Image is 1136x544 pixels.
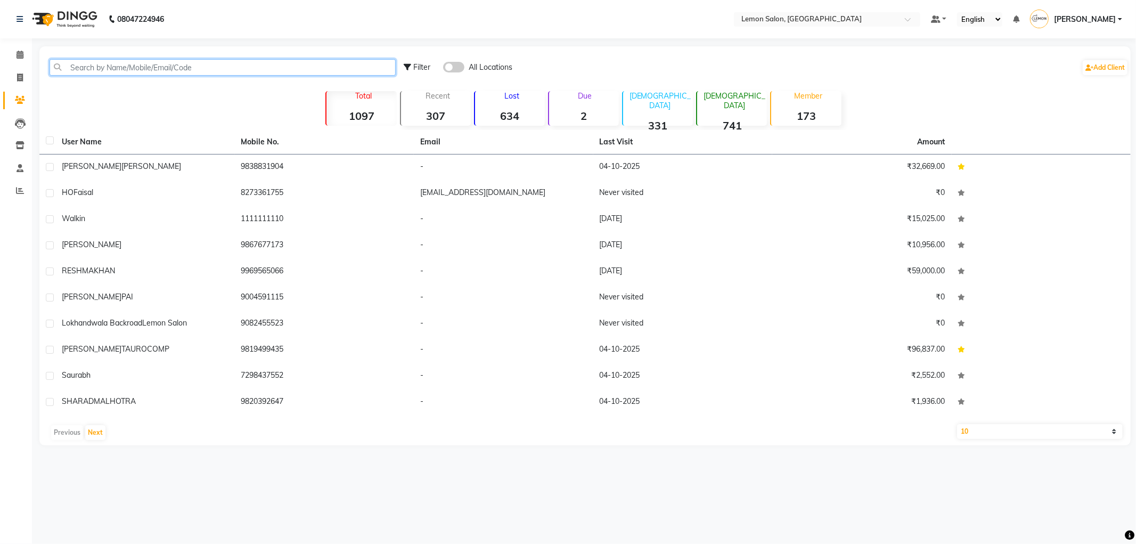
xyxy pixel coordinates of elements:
strong: 634 [475,109,545,123]
td: ₹2,552.00 [772,363,952,389]
td: - [414,155,593,181]
th: Amount [911,130,952,154]
span: KHAN [94,266,115,275]
td: 1111111110 [235,207,414,233]
th: Last Visit [593,130,773,155]
td: 9082455523 [235,311,414,337]
span: All Locations [469,62,512,73]
span: [PERSON_NAME] [62,161,121,171]
p: [DEMOGRAPHIC_DATA] [627,91,693,110]
td: 04-10-2025 [593,337,773,363]
th: Mobile No. [235,130,414,155]
p: Recent [405,91,471,101]
td: - [414,389,593,416]
td: 9819499435 [235,337,414,363]
p: Lost [479,91,545,101]
td: ₹32,669.00 [772,155,952,181]
button: Next [85,425,105,440]
td: - [414,311,593,337]
td: 04-10-2025 [593,155,773,181]
td: 9004591115 [235,285,414,311]
td: ₹0 [772,285,952,311]
th: Email [414,130,593,155]
td: [EMAIL_ADDRESS][DOMAIN_NAME] [414,181,593,207]
td: - [414,285,593,311]
td: ₹59,000.00 [772,259,952,285]
td: ₹1,936.00 [772,389,952,416]
span: [PERSON_NAME] [62,240,121,249]
span: HO [62,188,73,197]
span: Faisal [73,188,93,197]
td: 7298437552 [235,363,414,389]
img: logo [27,4,100,34]
td: - [414,337,593,363]
td: 04-10-2025 [593,389,773,416]
td: 9867677173 [235,233,414,259]
span: [PERSON_NAME] [62,292,121,302]
strong: 741 [697,119,767,132]
strong: 1097 [326,109,396,123]
span: [PERSON_NAME] [62,344,121,354]
b: 08047224946 [117,4,164,34]
span: Lokhandwala Backroad [62,318,142,328]
td: [DATE] [593,233,773,259]
span: TAUROCOMP [121,344,169,354]
p: [DEMOGRAPHIC_DATA] [701,91,767,110]
a: Add Client [1083,60,1127,75]
p: Due [551,91,619,101]
span: PAI [121,292,133,302]
span: SHARAD [62,396,94,406]
th: User Name [55,130,235,155]
span: saurabh [62,370,91,380]
strong: 307 [401,109,471,123]
td: - [414,207,593,233]
td: - [414,259,593,285]
span: MALHOTRA [94,396,136,406]
img: Jenny Shah [1030,10,1049,28]
td: 9838831904 [235,155,414,181]
span: [PERSON_NAME] [121,161,181,171]
input: Search by Name/Mobile/Email/Code [50,59,396,76]
span: Filter [413,62,430,72]
span: RESHMA [62,266,94,275]
td: ₹0 [772,311,952,337]
strong: 331 [623,119,693,132]
td: Never visited [593,285,773,311]
td: 8273361755 [235,181,414,207]
span: [PERSON_NAME] [1054,14,1116,25]
td: 9820392647 [235,389,414,416]
td: ₹15,025.00 [772,207,952,233]
span: Walkin [62,214,85,223]
td: ₹96,837.00 [772,337,952,363]
strong: 173 [771,109,841,123]
td: - [414,363,593,389]
td: [DATE] [593,259,773,285]
strong: 2 [549,109,619,123]
p: Total [331,91,396,101]
td: ₹10,956.00 [772,233,952,259]
td: ₹0 [772,181,952,207]
td: - [414,233,593,259]
td: 9969565066 [235,259,414,285]
td: 04-10-2025 [593,363,773,389]
span: Lemon Salon [142,318,187,328]
td: Never visited [593,311,773,337]
p: Member [775,91,841,101]
td: [DATE] [593,207,773,233]
td: Never visited [593,181,773,207]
